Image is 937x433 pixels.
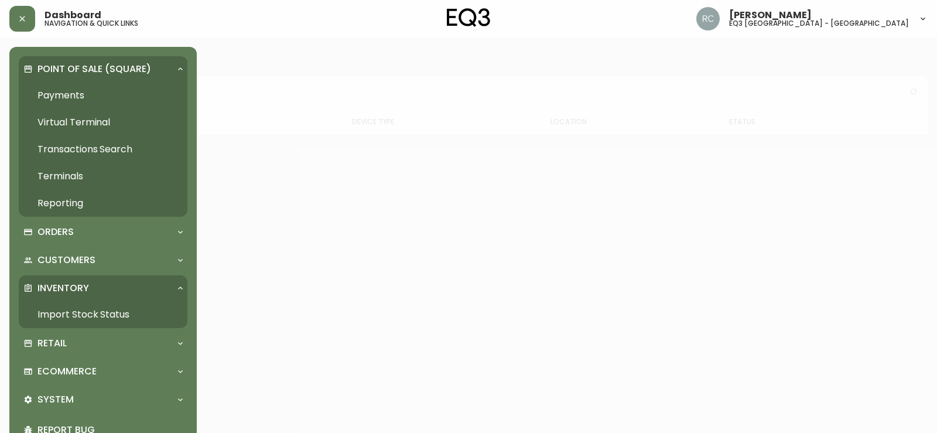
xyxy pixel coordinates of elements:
img: logo [447,8,490,27]
p: Customers [37,254,95,267]
div: Ecommerce [19,359,187,384]
div: System [19,387,187,412]
h5: navigation & quick links [45,20,138,27]
img: 75cc83b809079a11c15b21e94bbc0507 [696,7,720,30]
div: Customers [19,247,187,273]
h5: eq3 [GEOGRAPHIC_DATA] - [GEOGRAPHIC_DATA] [729,20,909,27]
p: Point of Sale (Square) [37,63,151,76]
a: Import Stock Status [19,301,187,328]
a: Payments [19,82,187,109]
span: [PERSON_NAME] [729,11,812,20]
a: Virtual Terminal [19,109,187,136]
a: Transactions Search [19,136,187,163]
a: Reporting [19,190,187,217]
div: Inventory [19,275,187,301]
p: Orders [37,226,74,238]
div: Retail [19,330,187,356]
div: Orders [19,219,187,245]
p: Inventory [37,282,89,295]
p: System [37,393,74,406]
p: Retail [37,337,67,350]
a: Terminals [19,163,187,190]
span: Dashboard [45,11,101,20]
p: Ecommerce [37,365,97,378]
div: Point of Sale (Square) [19,56,187,82]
